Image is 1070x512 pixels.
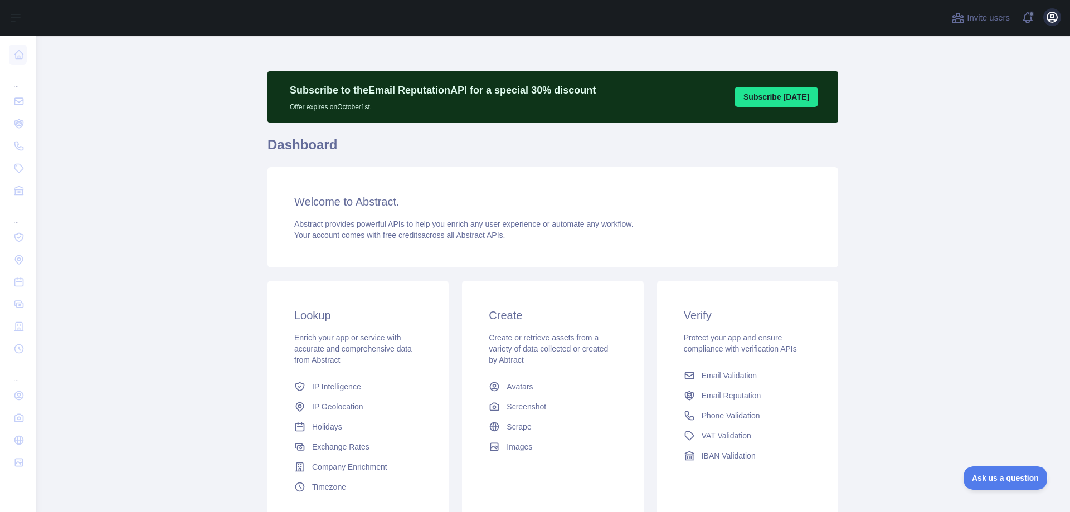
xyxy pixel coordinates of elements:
[702,450,756,461] span: IBAN Validation
[294,194,811,209] h3: Welcome to Abstract.
[312,421,342,432] span: Holidays
[507,421,531,432] span: Scrape
[949,9,1012,27] button: Invite users
[383,231,421,240] span: free credits
[679,365,816,386] a: Email Validation
[290,377,426,397] a: IP Intelligence
[484,377,621,397] a: Avatars
[290,82,596,98] p: Subscribe to the Email Reputation API for a special 30 % discount
[702,370,757,381] span: Email Validation
[267,136,838,163] h1: Dashboard
[679,426,816,446] a: VAT Validation
[290,417,426,437] a: Holidays
[312,481,346,493] span: Timezone
[507,381,533,392] span: Avatars
[967,12,1010,25] span: Invite users
[684,308,811,323] h3: Verify
[312,401,363,412] span: IP Geolocation
[735,87,818,107] button: Subscribe [DATE]
[489,308,616,323] h3: Create
[702,410,760,421] span: Phone Validation
[484,437,621,457] a: Images
[702,390,761,401] span: Email Reputation
[507,441,532,452] span: Images
[489,333,608,364] span: Create or retrieve assets from a variety of data collected or created by Abtract
[312,381,361,392] span: IP Intelligence
[964,466,1048,490] iframe: Toggle Customer Support
[294,308,422,323] h3: Lookup
[679,446,816,466] a: IBAN Validation
[290,437,426,457] a: Exchange Rates
[9,203,27,225] div: ...
[9,361,27,383] div: ...
[290,477,426,497] a: Timezone
[290,98,596,111] p: Offer expires on October 1st.
[290,457,426,477] a: Company Enrichment
[312,461,387,472] span: Company Enrichment
[294,220,634,228] span: Abstract provides powerful APIs to help you enrich any user experience or automate any workflow.
[679,406,816,426] a: Phone Validation
[484,397,621,417] a: Screenshot
[484,417,621,437] a: Scrape
[294,231,505,240] span: Your account comes with across all Abstract APIs.
[290,397,426,417] a: IP Geolocation
[679,386,816,406] a: Email Reputation
[9,67,27,89] div: ...
[312,441,369,452] span: Exchange Rates
[294,333,412,364] span: Enrich your app or service with accurate and comprehensive data from Abstract
[507,401,546,412] span: Screenshot
[684,333,797,353] span: Protect your app and ensure compliance with verification APIs
[702,430,751,441] span: VAT Validation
